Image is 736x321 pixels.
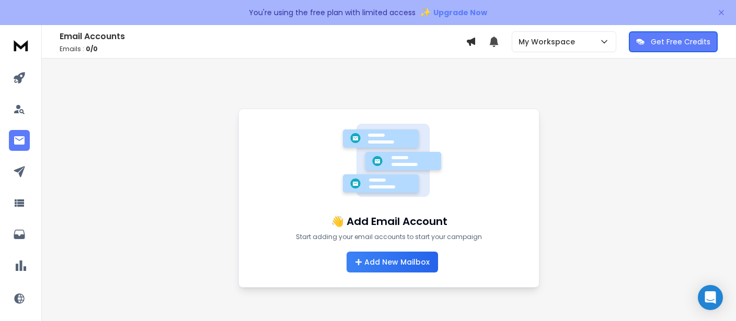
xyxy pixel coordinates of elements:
span: 0 / 0 [86,44,98,53]
span: ✨ [420,5,431,20]
p: Get Free Credits [651,37,710,47]
span: Upgrade Now [433,7,487,18]
p: Start adding your email accounts to start your campaign [296,233,482,241]
div: Open Intercom Messenger [698,285,723,310]
button: Get Free Credits [629,31,718,52]
p: You're using the free plan with limited access [249,7,416,18]
h1: 👋 Add Email Account [331,214,447,229]
img: logo [10,35,31,55]
button: Add New Mailbox [347,252,438,272]
p: Emails : [60,45,466,53]
p: My Workspace [519,37,579,47]
button: ✨Upgrade Now [420,2,487,23]
h1: Email Accounts [60,30,466,43]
